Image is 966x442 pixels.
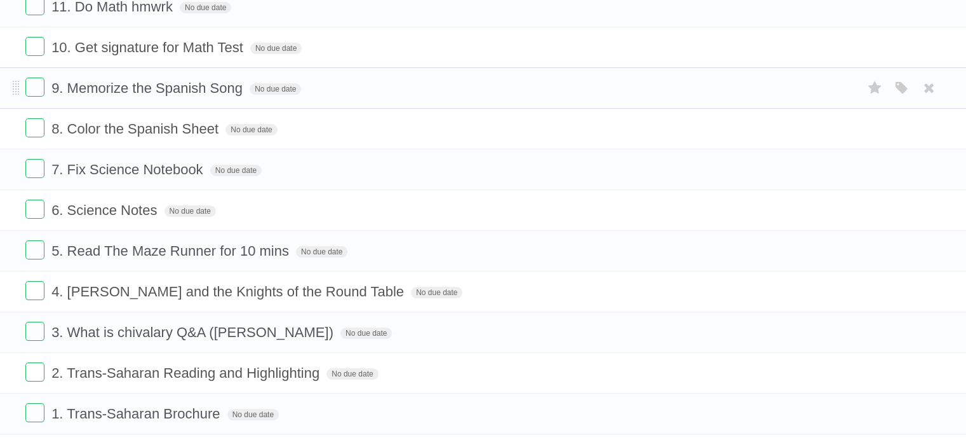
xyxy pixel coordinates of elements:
span: No due date [340,328,392,339]
span: 10. Get signature for Math Test [51,39,246,55]
span: No due date [296,246,347,258]
label: Done [25,37,44,56]
span: No due date [225,124,277,135]
label: Done [25,200,44,219]
span: 3. What is chivalary Q&A ([PERSON_NAME]) [51,324,337,340]
span: No due date [227,409,279,420]
label: Done [25,363,44,382]
span: 2. Trans-Saharan Reading and Highlighting [51,365,323,381]
label: Star task [863,78,887,99]
label: Done [25,159,44,178]
span: No due date [180,2,231,13]
span: No due date [210,165,262,176]
span: No due date [250,43,302,54]
span: 5. Read The Maze Runner for 10 mins [51,243,292,259]
span: 9. Memorize the Spanish Song [51,80,246,96]
span: No due date [411,287,462,298]
span: 7. Fix Science Notebook [51,162,206,177]
label: Done [25,118,44,137]
label: Done [25,281,44,300]
span: No due date [326,368,378,380]
span: No due date [164,205,216,217]
span: No due date [250,83,301,95]
span: 1. Trans-Saharan Brochure [51,406,223,422]
label: Done [25,403,44,422]
label: Done [25,322,44,341]
label: Done [25,240,44,259]
span: 4. [PERSON_NAME] and the Knights of the Round Table [51,284,407,300]
label: Done [25,78,44,97]
span: 8. Color the Spanish Sheet [51,121,222,137]
span: 6. Science Notes [51,202,160,218]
